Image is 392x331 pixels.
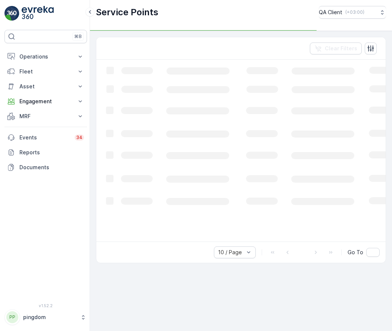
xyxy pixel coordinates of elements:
[6,311,18,323] div: PP
[4,130,87,145] a: Events34
[4,109,87,124] button: MRF
[325,45,357,52] p: Clear Filters
[19,164,84,171] p: Documents
[4,145,87,160] a: Reports
[76,135,83,141] p: 34
[4,309,87,325] button: PPpingdom
[22,6,54,21] img: logo_light-DOdMpM7g.png
[19,134,70,141] p: Events
[19,113,72,120] p: MRF
[319,6,386,19] button: QA Client(+03:00)
[319,9,342,16] p: QA Client
[4,64,87,79] button: Fleet
[345,9,364,15] p: ( +03:00 )
[74,34,82,40] p: ⌘B
[348,249,363,256] span: Go To
[4,6,19,21] img: logo
[96,6,158,18] p: Service Points
[4,303,87,308] span: v 1.52.2
[19,68,72,75] p: Fleet
[4,160,87,175] a: Documents
[4,49,87,64] button: Operations
[310,42,362,54] button: Clear Filters
[19,98,72,105] p: Engagement
[19,83,72,90] p: Asset
[19,149,84,156] p: Reports
[4,79,87,94] button: Asset
[4,94,87,109] button: Engagement
[19,53,72,60] p: Operations
[23,313,77,321] p: pingdom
